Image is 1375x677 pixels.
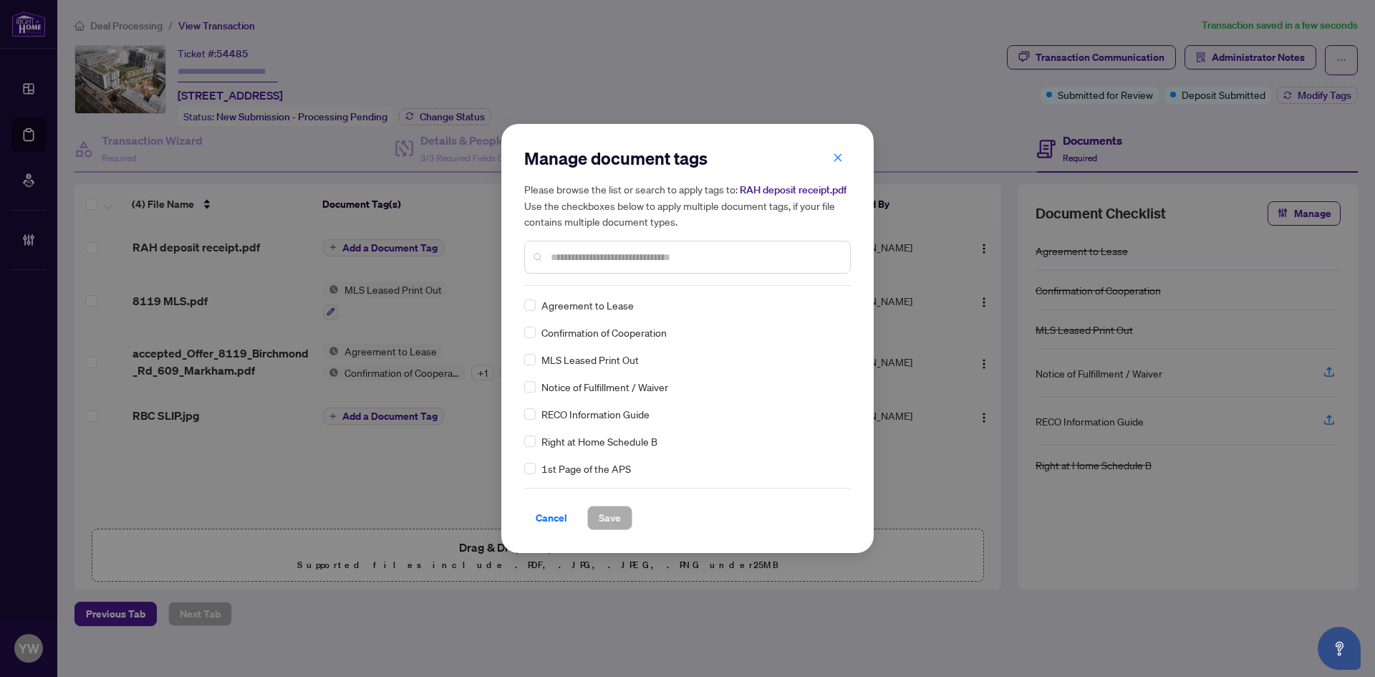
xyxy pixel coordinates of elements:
h2: Manage document tags [524,147,851,170]
button: Save [587,506,632,530]
span: RECO Information Guide [541,406,650,422]
span: close [833,153,843,163]
h5: Please browse the list or search to apply tags to: Use the checkboxes below to apply multiple doc... [524,181,851,229]
button: Cancel [524,506,579,530]
span: 1st Page of the APS [541,461,631,476]
span: Right at Home Schedule B [541,433,657,449]
span: MLS Leased Print Out [541,352,639,368]
span: Notice of Fulfillment / Waiver [541,379,668,395]
span: Confirmation of Cooperation [541,325,667,340]
button: Open asap [1318,627,1361,670]
span: Cancel [536,506,567,529]
span: Agreement to Lease [541,297,634,313]
span: RAH deposit receipt.pdf [740,183,846,196]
